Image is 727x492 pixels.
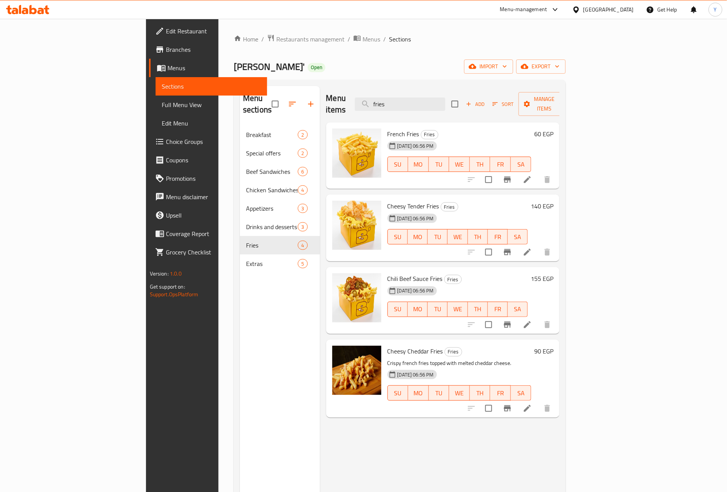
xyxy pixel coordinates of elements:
button: WE [448,302,468,317]
button: WE [448,229,468,244]
nav: Menu sections [240,122,320,276]
li: / [348,35,350,44]
a: Menus [353,34,380,44]
span: Add [465,100,486,109]
span: Appetizers [246,204,298,213]
span: Drinks and desserts [246,222,298,231]
span: Get support on: [150,282,185,292]
div: Fries [441,202,458,211]
span: SA [511,231,525,243]
p: Crispy french fries topped with melted cheddar cheese. [387,358,532,368]
span: MO [411,231,425,243]
span: SA [514,159,528,170]
span: TU [431,231,445,243]
button: FR [488,229,508,244]
span: Restaurants management [276,35,345,44]
nav: breadcrumb [234,34,566,44]
span: Promotions [166,174,261,183]
div: Fries [421,130,438,139]
button: delete [538,243,556,261]
div: Chicken Sandwiches [246,185,298,195]
h6: 90 EGP [534,346,553,357]
img: Cheesy Tender Fries [332,201,381,250]
button: TH [468,302,488,317]
a: Edit Menu [156,114,267,132]
span: Manage items [525,94,564,114]
button: Branch-specific-item [498,170,517,189]
span: Menu disclaimer [166,192,261,201]
span: TH [471,231,485,243]
span: SA [514,388,528,399]
button: SA [511,157,532,172]
span: Extras [246,259,298,268]
div: Special offers [246,149,298,158]
span: Version: [150,269,169,279]
span: Add item [463,98,487,110]
div: Fries4 [240,236,320,254]
span: [PERSON_NAME]' [234,58,305,75]
span: Choice Groups [166,137,261,146]
span: MO [411,304,425,315]
button: TH [470,385,491,401]
button: TU [428,229,448,244]
span: 1.0.0 [170,269,182,279]
button: Branch-specific-item [498,315,517,334]
span: TU [432,159,446,170]
span: Edit Menu [162,119,261,128]
button: Sort [491,98,515,110]
span: Select all sections [267,96,283,112]
div: Fries [246,241,298,250]
button: SU [387,385,408,401]
span: 5 [298,260,307,267]
span: Fries [445,347,462,356]
button: Add [463,98,487,110]
span: Beef Sandwiches [246,167,298,176]
span: [DATE] 06:56 PM [394,215,437,222]
a: Restaurants management [267,34,345,44]
span: Cheesy Tender Fries [387,200,439,212]
span: MO [411,159,426,170]
span: SU [391,304,405,315]
span: Grocery Checklist [166,248,261,257]
a: Upsell [149,206,267,225]
button: MO [408,302,428,317]
span: Sort items [487,98,519,110]
div: Appetizers3 [240,199,320,218]
span: Sort sections [283,95,302,113]
span: Branches [166,45,261,54]
span: FR [493,159,508,170]
button: SA [508,229,528,244]
button: export [516,59,566,74]
span: TH [471,304,485,315]
span: Select to update [481,244,497,260]
a: Coupons [149,151,267,169]
button: SA [511,385,532,401]
button: TH [470,157,491,172]
span: MO [411,388,426,399]
img: Cheesy Cheddar Fries [332,346,381,395]
button: TU [429,385,450,401]
span: export [522,62,560,71]
div: items [298,149,307,158]
div: Open [308,63,325,72]
a: Promotions [149,169,267,188]
span: 4 [298,242,307,249]
span: Edit Restaurant [166,26,261,36]
span: Select to update [481,172,497,188]
span: WE [451,231,464,243]
button: SU [387,229,408,244]
img: French Fries [332,129,381,178]
img: Chili Beef Sauce Fries [332,273,381,322]
span: 2 [298,131,307,139]
a: Sections [156,77,267,96]
div: Chicken Sandwiches4 [240,181,320,199]
span: Cheesy Cheddar Fries [387,345,443,357]
span: WE [451,304,464,315]
span: Fries [445,275,461,284]
span: Breakfast [246,130,298,139]
span: [DATE] 06:56 PM [394,371,437,378]
button: MO [408,157,429,172]
div: [GEOGRAPHIC_DATA] [583,5,634,14]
